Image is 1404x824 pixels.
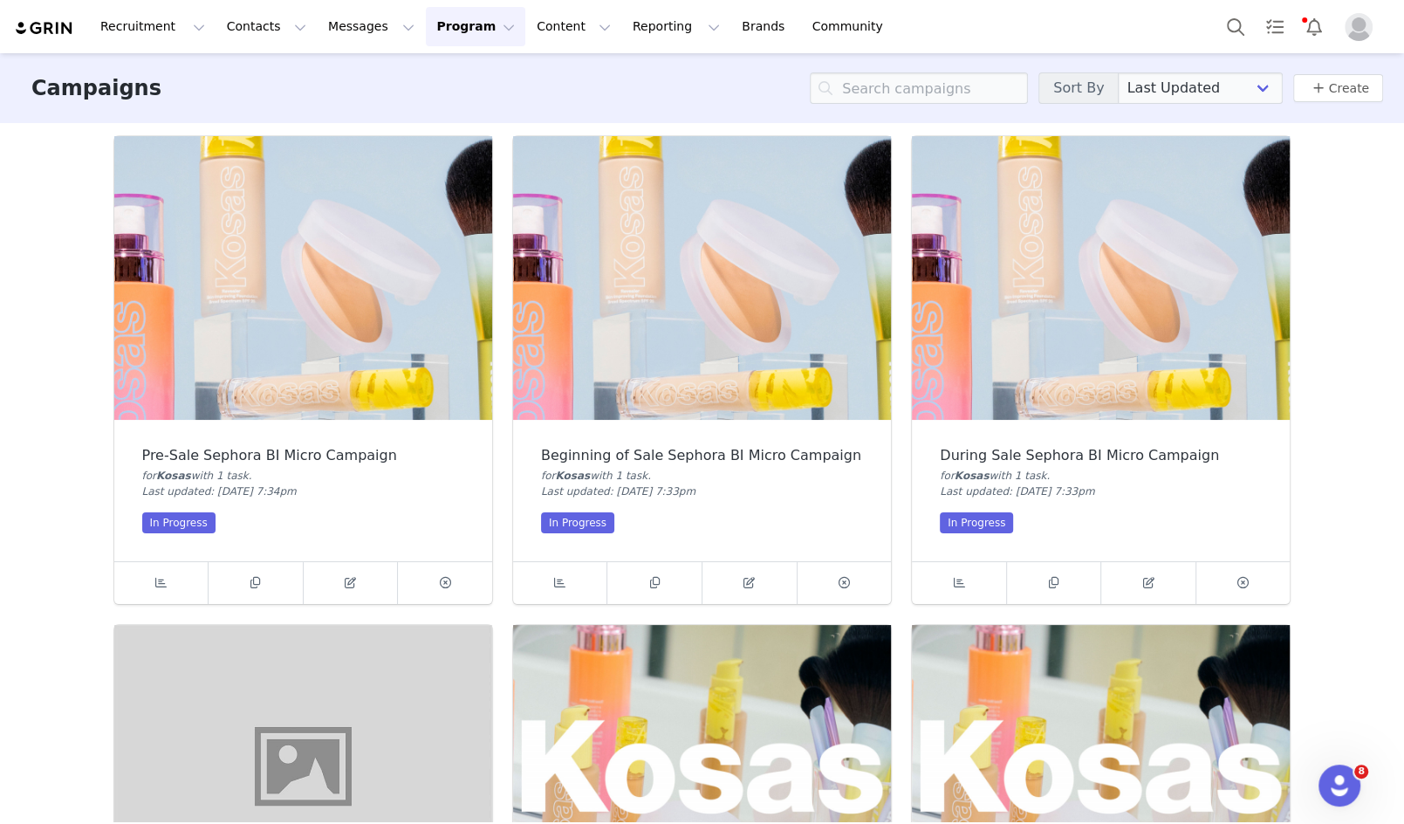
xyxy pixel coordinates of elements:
[1293,74,1383,102] button: Create
[1334,13,1390,41] button: Profile
[318,7,425,46] button: Messages
[142,468,464,484] div: for with 1 task .
[940,512,1013,533] div: In Progress
[541,468,863,484] div: for with 1 task .
[541,448,863,463] div: Beginning of Sale Sephora BI Micro Campaign
[114,136,492,420] img: Pre-Sale Sephora BI Micro Campaign
[31,72,161,104] h3: Campaigns
[1318,765,1360,807] iframe: Intercom live chat
[940,468,1262,484] div: for with 1 task .
[1216,7,1255,46] button: Search
[555,470,590,482] span: Kosas
[1307,78,1369,99] a: Create
[90,7,216,46] button: Recruitment
[156,470,191,482] span: Kosas
[142,484,464,499] div: Last updated: [DATE] 7:34pm
[955,470,990,482] span: Kosas
[1256,7,1294,46] a: Tasks
[426,7,525,46] button: Program
[940,484,1262,499] div: Last updated: [DATE] 7:33pm
[142,448,464,463] div: Pre-Sale Sephora BI Micro Campaign
[622,7,730,46] button: Reporting
[1354,765,1368,779] span: 8
[513,136,891,420] img: Beginning of Sale Sephora BI Micro Campaign
[541,484,863,499] div: Last updated: [DATE] 7:33pm
[810,72,1028,104] input: Search campaigns
[142,512,216,533] div: In Progress
[1345,13,1373,41] img: placeholder-profile.jpg
[1295,7,1333,46] button: Notifications
[216,7,317,46] button: Contacts
[731,7,800,46] a: Brands
[541,512,614,533] div: In Progress
[526,7,621,46] button: Content
[14,20,75,37] img: grin logo
[802,7,901,46] a: Community
[912,136,1290,420] img: During Sale Sephora BI Micro Campaign
[940,448,1262,463] div: During Sale Sephora BI Micro Campaign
